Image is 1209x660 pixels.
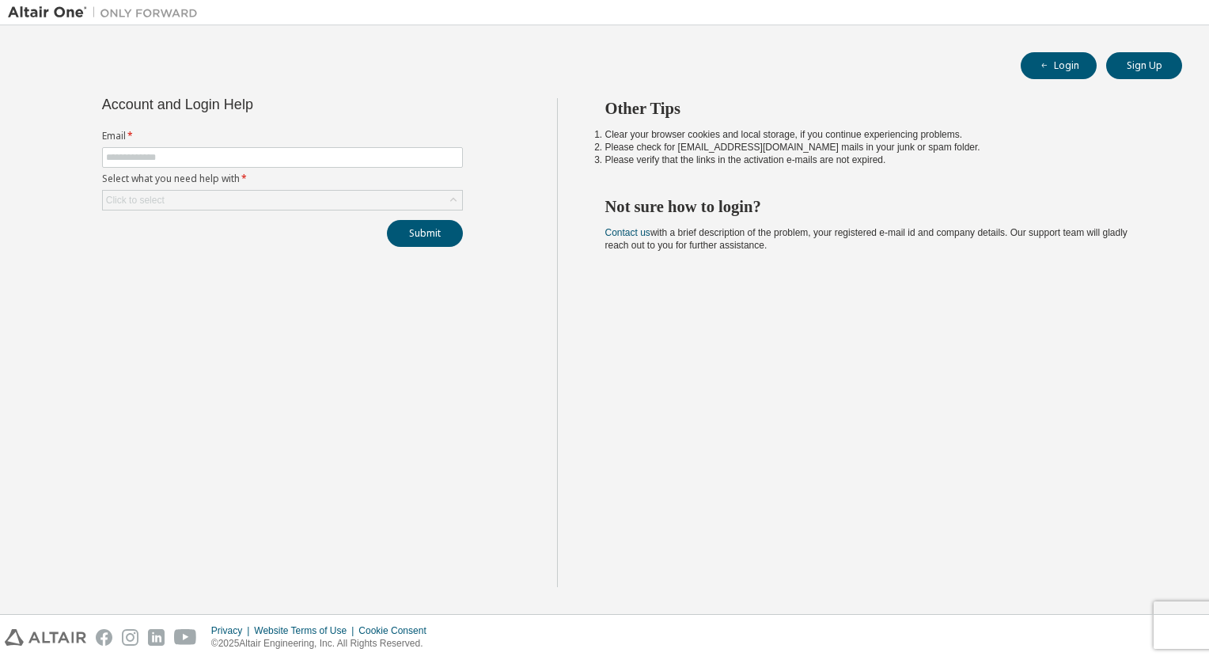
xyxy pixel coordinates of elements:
img: instagram.svg [122,629,138,646]
img: linkedin.svg [148,629,165,646]
div: Cookie Consent [358,624,435,637]
a: Contact us [605,227,650,238]
img: Altair One [8,5,206,21]
label: Select what you need help with [102,173,463,185]
label: Email [102,130,463,142]
h2: Other Tips [605,98,1154,119]
div: Website Terms of Use [254,624,358,637]
li: Please check for [EMAIL_ADDRESS][DOMAIN_NAME] mails in your junk or spam folder. [605,141,1154,154]
button: Submit [387,220,463,247]
p: © 2025 Altair Engineering, Inc. All Rights Reserved. [211,637,436,651]
div: Privacy [211,624,254,637]
span: with a brief description of the problem, your registered e-mail id and company details. Our suppo... [605,227,1128,251]
img: youtube.svg [174,629,197,646]
button: Sign Up [1106,52,1182,79]
div: Account and Login Help [102,98,391,111]
li: Clear your browser cookies and local storage, if you continue experiencing problems. [605,128,1154,141]
div: Click to select [106,194,165,207]
li: Please verify that the links in the activation e-mails are not expired. [605,154,1154,166]
img: altair_logo.svg [5,629,86,646]
h2: Not sure how to login? [605,196,1154,217]
img: facebook.svg [96,629,112,646]
button: Login [1021,52,1097,79]
div: Click to select [103,191,462,210]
